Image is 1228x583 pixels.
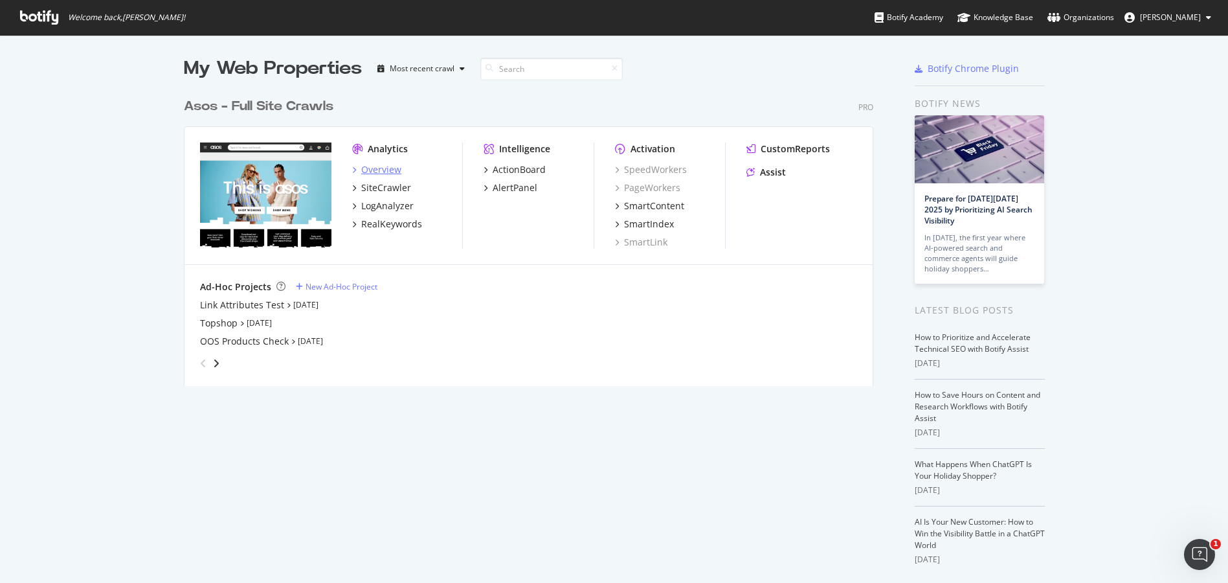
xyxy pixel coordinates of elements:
[352,200,414,212] a: LogAnalyzer
[352,218,422,231] a: RealKeywords
[858,102,873,113] div: Pro
[200,143,331,247] img: www.asos.com
[1184,539,1215,570] iframe: Intercom live chat
[915,303,1045,317] div: Latest Blog Posts
[915,459,1032,481] a: What Happens When ChatGPT Is Your Holiday Shopper?
[200,317,238,330] a: Topshop
[615,236,667,249] a: SmartLink
[624,200,684,212] div: SmartContent
[1140,12,1201,23] span: Solveig Bianchi
[915,485,1045,496] div: [DATE]
[915,554,1045,566] div: [DATE]
[624,218,674,231] div: SmartIndex
[212,357,221,370] div: angle-right
[200,335,289,348] a: OOS Products Check
[352,181,411,194] a: SiteCrawler
[499,143,550,155] div: Intelligence
[493,163,546,176] div: ActionBoard
[184,82,884,386] div: grid
[195,353,212,374] div: angle-left
[915,389,1040,424] a: How to Save Hours on Content and Research Workflows with Botify Assist
[361,181,411,194] div: SiteCrawler
[306,281,377,292] div: New Ad-Hoc Project
[615,218,674,231] a: SmartIndex
[1211,539,1221,549] span: 1
[915,62,1019,75] a: Botify Chrome Plugin
[915,332,1031,354] a: How to Prioritize and Accelerate Technical SEO with Botify Assist
[361,218,422,231] div: RealKeywords
[293,299,318,310] a: [DATE]
[924,193,1033,226] a: Prepare for [DATE][DATE] 2025 by Prioritizing AI Search Visibility
[1047,11,1114,24] div: Organizations
[875,11,943,24] div: Botify Academy
[924,233,1034,274] div: In [DATE], the first year where AI-powered search and commerce agents will guide holiday shoppers…
[928,62,1019,75] div: Botify Chrome Plugin
[298,336,323,347] a: [DATE]
[352,163,401,176] a: Overview
[200,299,284,312] a: Link Attributes Test
[746,166,786,179] a: Assist
[480,58,623,80] input: Search
[296,281,377,292] a: New Ad-Hoc Project
[915,427,1045,439] div: [DATE]
[368,143,408,155] div: Analytics
[615,163,687,176] a: SpeedWorkers
[631,143,675,155] div: Activation
[68,12,185,23] span: Welcome back, [PERSON_NAME] !
[493,181,537,194] div: AlertPanel
[615,200,684,212] a: SmartContent
[361,163,401,176] div: Overview
[1114,7,1222,28] button: [PERSON_NAME]
[361,200,414,212] div: LogAnalyzer
[390,65,454,73] div: Most recent crawl
[372,58,470,79] button: Most recent crawl
[957,11,1033,24] div: Knowledge Base
[915,516,1045,551] a: AI Is Your New Customer: How to Win the Visibility Battle in a ChatGPT World
[184,97,333,116] div: Asos - Full Site Crawls
[184,97,339,116] a: Asos - Full Site Crawls
[484,181,537,194] a: AlertPanel
[615,181,680,194] a: PageWorkers
[915,97,1045,111] div: Botify news
[746,143,830,155] a: CustomReports
[915,115,1044,183] img: Prepare for Black Friday 2025 by Prioritizing AI Search Visibility
[484,163,546,176] a: ActionBoard
[184,56,362,82] div: My Web Properties
[200,280,271,293] div: Ad-Hoc Projects
[761,143,830,155] div: CustomReports
[247,317,272,328] a: [DATE]
[760,166,786,179] div: Assist
[915,358,1045,369] div: [DATE]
